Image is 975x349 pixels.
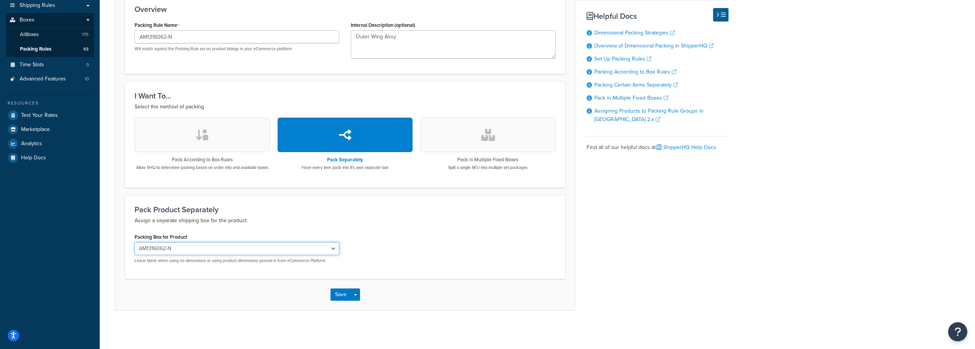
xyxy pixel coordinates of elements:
[6,58,94,72] li: Time Slots
[135,234,187,240] label: Packing Box for Product
[21,141,42,147] span: Analytics
[21,112,58,119] span: Test Your Rates
[6,13,94,27] a: Boxes
[594,55,651,63] a: Set Up Packing Rules
[86,62,89,68] span: 0
[6,13,94,57] li: Boxes
[135,102,556,111] p: Select the method of packing
[135,205,556,214] h3: Pack Product Separately
[6,42,94,56] a: Packing Rules93
[135,216,556,225] p: Assign a separate shipping box for the product.
[21,126,50,133] span: Marketplace
[587,136,728,153] div: Find all of our helpful docs at:
[6,100,94,107] div: Resources
[713,8,728,21] button: Hide Help Docs
[20,17,35,23] span: Boxes
[448,164,528,170] p: Split a single SKU into multiple set packages
[135,92,556,100] h3: I Want To...
[85,76,89,82] span: 10
[135,258,339,264] p: Leave blank when using no dimensions or using product dimensions passed in from eCommerce Platform
[351,30,556,59] textarea: Outer Wing Assy
[6,72,94,86] li: Advanced Features
[594,81,678,89] a: Packing Certain Items Separately
[302,157,388,162] h3: Pack Separately
[83,46,89,52] span: 93
[20,31,39,38] span: All Boxes
[20,2,55,9] span: Shipping Rules
[20,76,66,82] span: Advanced Features
[21,155,46,161] span: Help Docs
[587,12,728,20] h3: Helpful Docs
[594,68,676,76] a: Packing According to Box Rules
[135,22,179,28] label: Packing Rule Name
[135,5,556,13] h3: Overview
[82,31,89,38] span: 175
[6,28,94,42] a: AllBoxes175
[136,157,268,162] h3: Pack According to Box Rules
[6,137,94,151] a: Analytics
[330,288,351,301] button: Save
[594,107,704,123] a: Assigning Products to Packing Rule Groups in [GEOGRAPHIC_DATA] 2.x
[6,58,94,72] a: Time Slots0
[20,62,44,68] span: Time Slots
[448,157,528,162] h3: Pack in Multiple Fixed Boxes
[594,29,675,37] a: Dimensional Packing Strategies
[594,42,714,50] a: Overview of Dimensional Packing in ShipperHQ
[6,151,94,165] a: Help Docs
[20,46,51,52] span: Packing Rules
[135,46,339,52] p: Will match against the Packing Rule set on product listings in your eCommerce platform
[351,22,415,28] label: Internal Description (optional)
[657,143,716,151] a: ShipperHQ Help Docs
[136,164,268,170] p: Allow SHQ to determine packing based on order info and available boxes
[948,322,967,341] button: Open Resource Center
[6,42,94,56] li: Packing Rules
[6,108,94,122] a: Test Your Rates
[302,164,388,170] p: Have every item pack into it's own separate box
[6,123,94,136] a: Marketplace
[6,72,94,86] a: Advanced Features10
[594,94,668,102] a: Pack in Multiple Fixed Boxes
